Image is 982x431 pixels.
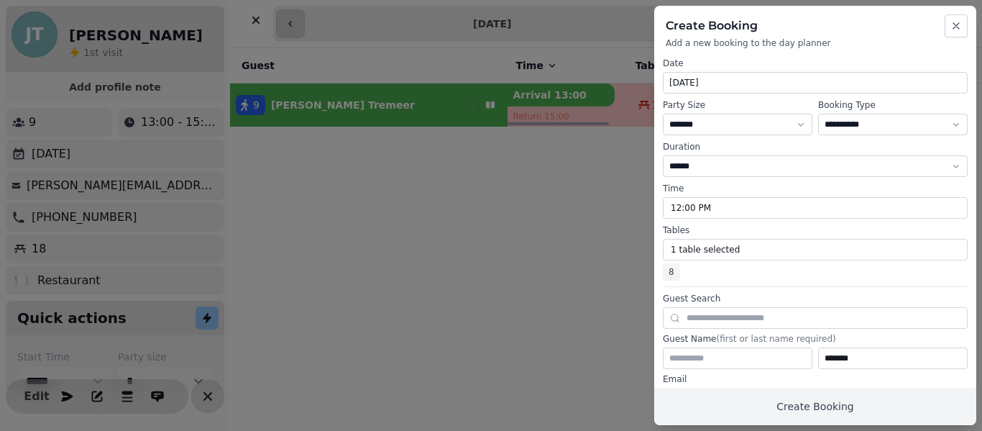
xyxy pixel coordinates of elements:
[663,373,968,385] label: Email
[716,334,835,344] span: (first or last name required)
[818,99,968,111] label: Booking Type
[663,293,968,304] label: Guest Search
[663,141,968,153] label: Duration
[663,72,968,94] button: [DATE]
[663,239,968,260] button: 1 table selected
[663,58,968,69] label: Date
[663,99,812,111] label: Party Size
[666,37,965,49] p: Add a new booking to the day planner
[663,197,968,219] button: 12:00 PM
[663,333,968,345] label: Guest Name
[663,224,968,236] label: Tables
[663,183,968,194] label: Time
[666,17,965,35] h2: Create Booking
[654,388,976,425] button: Create Booking
[663,263,680,281] span: 8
